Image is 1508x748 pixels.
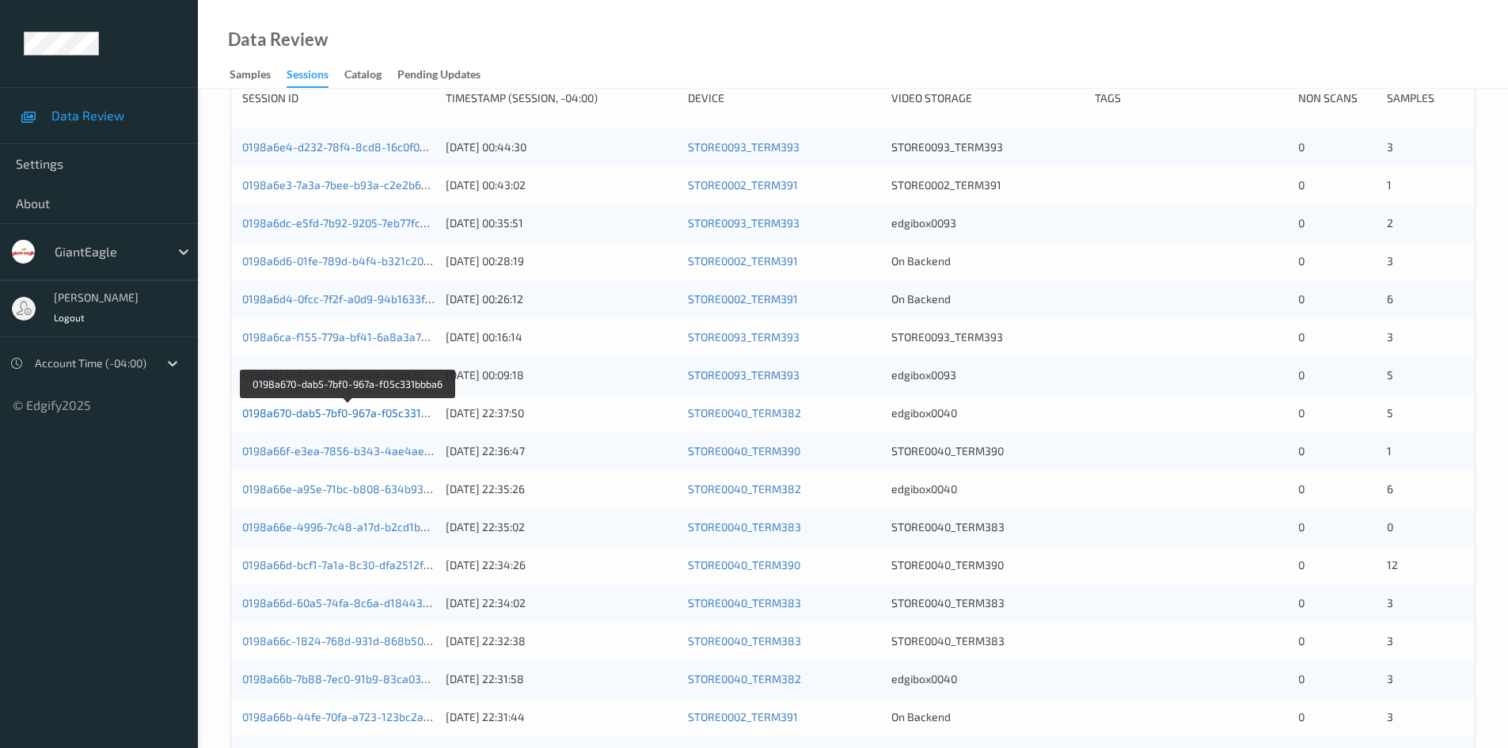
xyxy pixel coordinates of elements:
[242,90,435,106] div: Session ID
[1298,710,1305,723] span: 0
[1387,292,1393,306] span: 6
[891,671,1084,687] div: edgibox0040
[1298,330,1305,344] span: 0
[1387,216,1393,230] span: 2
[688,178,798,192] a: STORE0002_TERM391
[446,709,677,725] div: [DATE] 22:31:44
[1387,672,1393,685] span: 3
[446,595,677,611] div: [DATE] 22:34:02
[242,482,462,496] a: 0198a66e-a95e-71bc-b808-634b9373eb54
[688,672,801,685] a: STORE0040_TERM382
[242,520,456,533] a: 0198a66e-4996-7c48-a17d-b2cd1be1c232
[1387,482,1393,496] span: 6
[287,66,329,88] div: Sessions
[891,709,1084,725] div: On Backend
[891,405,1084,421] div: edgibox0040
[397,66,481,86] div: Pending Updates
[446,90,677,106] div: Timestamp (Session, -04:00)
[688,216,800,230] a: STORE0093_TERM393
[688,634,801,647] a: STORE0040_TERM383
[688,444,800,458] a: STORE0040_TERM390
[446,253,677,269] div: [DATE] 00:28:19
[446,405,677,421] div: [DATE] 22:37:50
[688,596,801,609] a: STORE0040_TERM383
[1298,634,1305,647] span: 0
[891,595,1084,611] div: STORE0040_TERM383
[344,64,397,86] a: Catalog
[397,64,496,86] a: Pending Updates
[242,634,460,647] a: 0198a66c-1824-768d-931d-868b50c9ac5d
[1298,178,1305,192] span: 0
[242,254,453,268] a: 0198a6d6-01fe-789d-b4f4-b321c20602f2
[1387,444,1392,458] span: 1
[242,216,451,230] a: 0198a6dc-e5fd-7b92-9205-7eb77fc09acd
[1298,596,1305,609] span: 0
[891,139,1084,155] div: STORE0093_TERM393
[446,671,677,687] div: [DATE] 22:31:58
[446,215,677,231] div: [DATE] 00:35:51
[688,330,800,344] a: STORE0093_TERM393
[446,633,677,649] div: [DATE] 22:32:38
[1298,406,1305,420] span: 0
[446,177,677,193] div: [DATE] 00:43:02
[891,367,1084,383] div: edgibox0093
[1298,520,1305,533] span: 0
[688,520,801,533] a: STORE0040_TERM383
[242,710,449,723] a: 0198a66b-44fe-70fa-a723-123bc2af136f
[446,481,677,497] div: [DATE] 22:35:26
[1387,634,1393,647] span: 3
[891,177,1084,193] div: STORE0002_TERM391
[688,482,801,496] a: STORE0040_TERM382
[230,66,271,86] div: Samples
[688,140,800,154] a: STORE0093_TERM393
[446,443,677,459] div: [DATE] 22:36:47
[1298,254,1305,268] span: 0
[446,557,677,573] div: [DATE] 22:34:26
[688,406,801,420] a: STORE0040_TERM382
[1298,444,1305,458] span: 0
[446,139,677,155] div: [DATE] 00:44:30
[1387,520,1393,533] span: 0
[1298,216,1305,230] span: 0
[446,329,677,345] div: [DATE] 00:16:14
[891,633,1084,649] div: STORE0040_TERM383
[446,291,677,307] div: [DATE] 00:26:12
[230,64,287,86] a: Samples
[891,253,1084,269] div: On Backend
[446,519,677,535] div: [DATE] 22:35:02
[1298,90,1375,106] div: Non Scans
[242,330,452,344] a: 0198a6ca-f155-779a-bf41-6a8a3a7252c9
[1387,710,1393,723] span: 3
[1387,140,1393,154] span: 3
[891,215,1084,231] div: edgibox0093
[891,329,1084,345] div: STORE0093_TERM393
[1387,254,1393,268] span: 3
[1298,368,1305,382] span: 0
[242,444,463,458] a: 0198a66f-e3ea-7856-b343-4ae4aeb34baa
[242,406,453,420] a: 0198a670-dab5-7bf0-967a-f05c331bbba6
[242,140,451,154] a: 0198a6e4-d232-78f4-8cd8-16c0f09cf161
[1298,672,1305,685] span: 0
[242,558,449,571] a: 0198a66d-bcf1-7a1a-8c30-dfa2512f69ba
[1387,368,1393,382] span: 5
[1298,482,1305,496] span: 0
[1387,178,1392,192] span: 1
[891,90,1084,106] div: Video Storage
[688,90,880,106] div: Device
[891,557,1084,573] div: STORE0040_TERM390
[1387,406,1393,420] span: 5
[242,178,458,192] a: 0198a6e3-7a3a-7bee-b93a-c2e2b65380df
[688,292,798,306] a: STORE0002_TERM391
[1298,140,1305,154] span: 0
[242,672,457,685] a: 0198a66b-7b88-7ec0-91b9-83ca036c0d13
[688,254,798,268] a: STORE0002_TERM391
[688,710,798,723] a: STORE0002_TERM391
[688,558,800,571] a: STORE0040_TERM390
[228,32,328,47] div: Data Review
[1387,330,1393,344] span: 3
[1298,292,1305,306] span: 0
[891,481,1084,497] div: edgibox0040
[891,519,1084,535] div: STORE0040_TERM383
[344,66,382,86] div: Catalog
[287,64,344,88] a: Sessions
